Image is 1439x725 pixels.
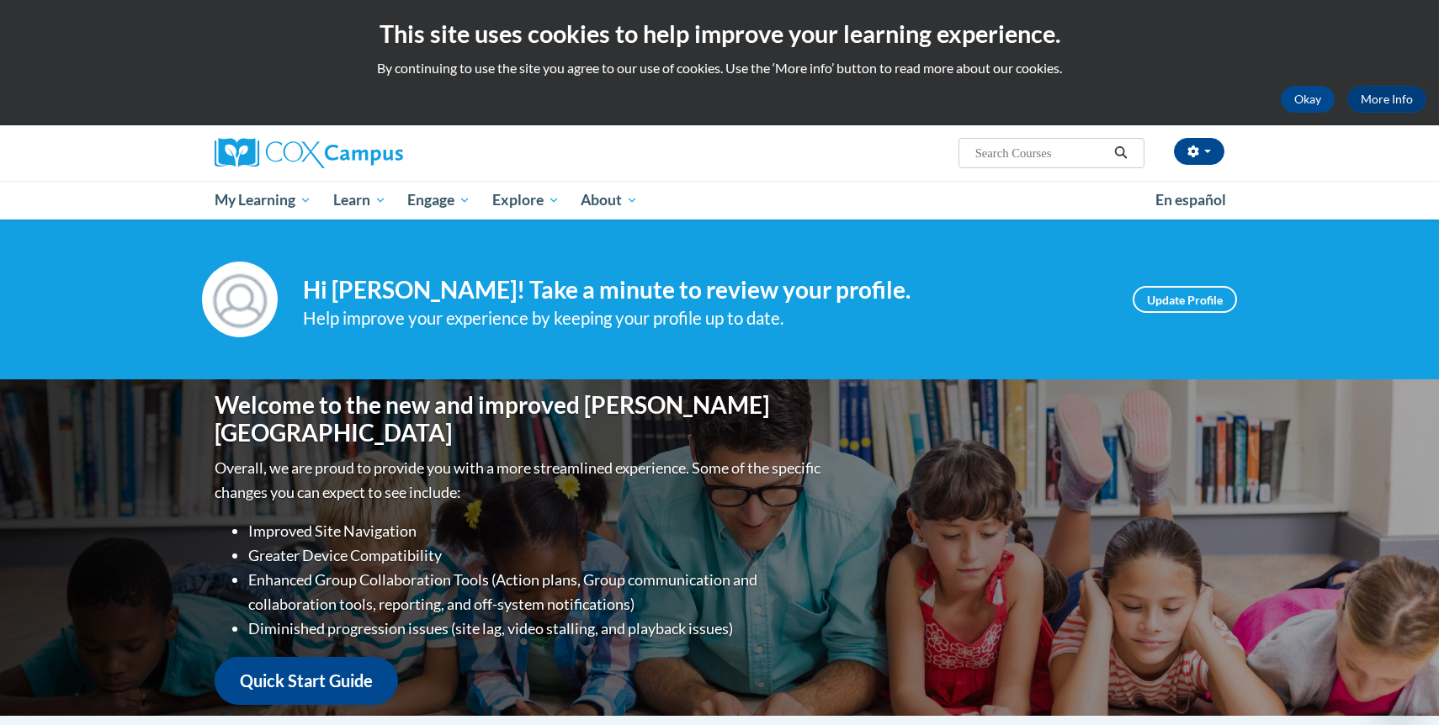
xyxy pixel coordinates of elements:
[581,190,638,210] span: About
[333,190,386,210] span: Learn
[1372,658,1426,712] iframe: Button to launch messaging window
[407,190,470,210] span: Engage
[248,568,825,617] li: Enhanced Group Collaboration Tools (Action plans, Group communication and collaboration tools, re...
[303,276,1107,304] h4: Hi [PERSON_NAME]! Take a minute to review your profile.
[1281,86,1335,113] button: Okay
[215,456,825,505] p: Overall, we are proud to provide you with a more streamlined experience. Some of the specific cha...
[1133,286,1237,313] a: Update Profile
[1174,138,1224,165] button: Account Settings
[492,190,560,210] span: Explore
[189,181,1250,220] div: Main menu
[248,617,825,641] li: Diminished progression issues (site lag, video stalling, and playback issues)
[215,138,534,168] a: Cox Campus
[13,59,1426,77] p: By continuing to use the site you agree to our use of cookies. Use the ‘More info’ button to read...
[303,304,1107,332] div: Help improve your experience by keeping your profile up to date.
[322,181,397,220] a: Learn
[215,138,403,168] img: Cox Campus
[13,17,1426,50] h2: This site uses cookies to help improve your learning experience.
[1108,143,1134,163] button: Search
[215,391,825,447] h1: Welcome to the new and improved [PERSON_NAME][GEOGRAPHIC_DATA]
[215,657,398,705] a: Quick Start Guide
[204,181,322,220] a: My Learning
[1144,183,1237,218] a: En español
[248,543,825,568] li: Greater Device Compatibility
[1347,86,1426,113] a: More Info
[396,181,481,220] a: Engage
[974,143,1108,163] input: Search Courses
[571,181,650,220] a: About
[215,190,311,210] span: My Learning
[248,519,825,543] li: Improved Site Navigation
[481,181,571,220] a: Explore
[202,262,278,337] img: Profile Image
[1155,191,1226,209] span: En español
